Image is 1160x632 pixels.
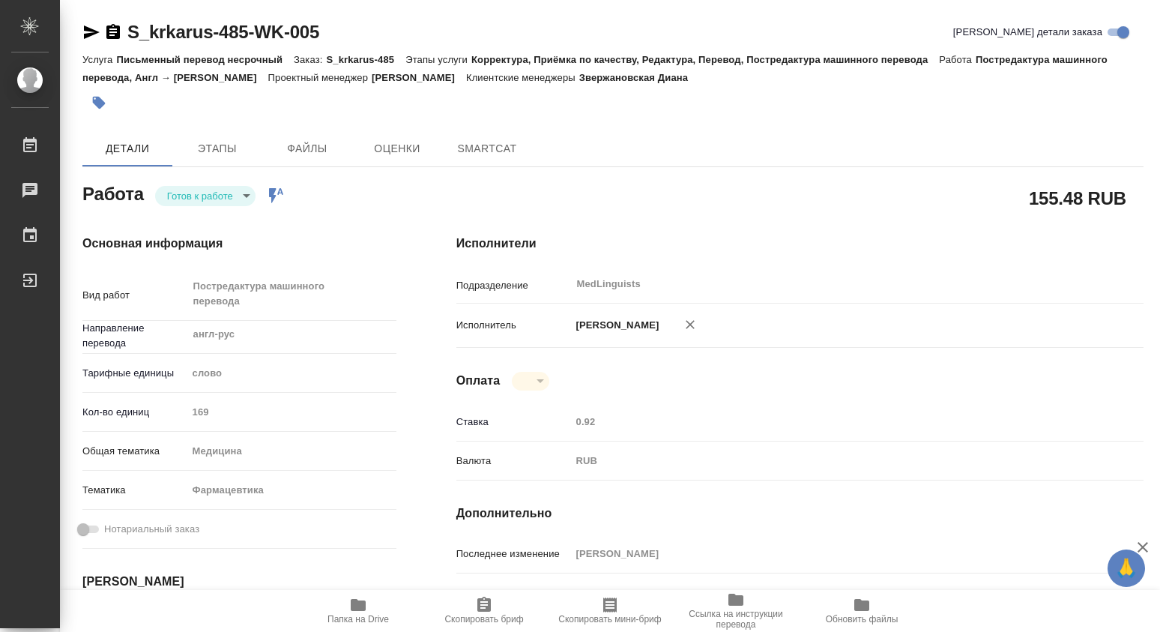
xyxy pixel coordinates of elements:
a: S_krkarus-485-WK-005 [127,22,319,42]
h2: Работа [82,179,144,206]
p: Этапы услуги [405,54,471,65]
button: 🙏 [1108,550,1145,587]
div: Медицина [187,439,396,464]
input: Пустое поле [571,411,1087,433]
p: Письменный перевод несрочный [116,54,294,65]
p: Проектный менеджер [268,72,372,83]
button: Скопировать бриф [421,590,547,632]
input: Пустое поле [187,401,396,423]
p: Подразделение [456,278,571,293]
p: Ставка [456,415,571,430]
p: Последнее изменение [456,547,571,562]
p: Общая тематика [82,444,187,459]
h4: Дополнительно [456,505,1144,523]
span: Скопировать бриф [444,614,523,625]
h4: Основная информация [82,235,396,253]
span: Оценки [361,139,433,158]
button: Скопировать мини-бриф [547,590,673,632]
div: Фармацевтика [187,478,396,503]
p: Направление перевода [82,321,187,351]
p: Вид работ [82,288,187,303]
p: Клиентские менеджеры [466,72,579,83]
input: Пустое поле [571,543,1087,565]
div: слово [187,361,396,386]
span: 🙏 [1114,553,1139,584]
h2: 155.48 RUB [1029,185,1126,211]
h4: Оплата [456,372,501,390]
button: Обновить файлы [799,590,925,632]
span: Папка на Drive [327,614,389,625]
p: S_krkarus-485 [326,54,405,65]
p: Кол-во единиц [82,405,187,420]
p: Работа [939,54,976,65]
div: Готов к работе [155,186,256,206]
h4: [PERSON_NAME] [82,573,396,591]
button: Удалить исполнителя [674,308,707,341]
span: Ссылка на инструкции перевода [682,609,790,630]
p: Валюта [456,454,571,469]
div: Готов к работе [512,372,549,391]
p: Звержановская Диана [579,72,699,83]
p: Услуга [82,54,116,65]
button: Скопировать ссылку [104,23,122,41]
button: Готов к работе [163,190,238,202]
p: Исполнитель [456,318,571,333]
p: [PERSON_NAME] [571,318,659,333]
p: [PERSON_NAME] [372,72,466,83]
span: Нотариальный заказ [104,522,199,537]
button: Ссылка на инструкции перевода [673,590,799,632]
div: RUB [571,448,1087,474]
p: Тарифные единицы [82,366,187,381]
button: Папка на Drive [295,590,421,632]
span: SmartCat [451,139,523,158]
button: Добавить тэг [82,86,115,119]
p: Заказ: [294,54,326,65]
p: Тематика [82,483,187,498]
span: Скопировать мини-бриф [558,614,661,625]
span: [PERSON_NAME] детали заказа [953,25,1102,40]
h4: Исполнители [456,235,1144,253]
span: Файлы [271,139,343,158]
span: Детали [91,139,163,158]
span: Этапы [181,139,253,158]
span: Обновить файлы [826,614,898,625]
button: Скопировать ссылку для ЯМессенджера [82,23,100,41]
p: Корректура, Приёмка по качеству, Редактура, Перевод, Постредактура машинного перевода [471,54,939,65]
